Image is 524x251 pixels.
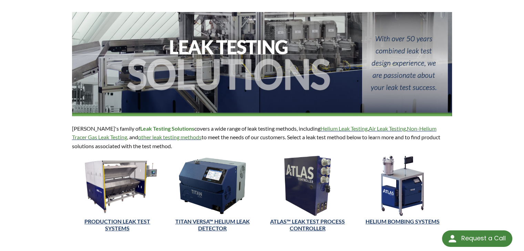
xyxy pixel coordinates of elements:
[84,218,150,232] a: PRODUCTION LEAK TEST SYSTEMS
[380,156,425,216] img: Helium Bombing System
[366,218,440,225] a: Helium Bombing Systems
[284,156,331,216] img: ATLAS™ Leak Test Process Controller
[138,134,202,140] a: other leak testing methods
[270,218,345,232] a: ATLAS™ Leak Test Process Controller
[442,230,512,247] div: Request a Call
[461,230,505,246] div: Request a Call
[369,125,406,132] a: Air Leak Testing
[167,156,258,216] img: TITAN VERSA™ Helium Leak Detector
[72,124,452,151] p: [PERSON_NAME]'s family of covers a wide range of leak testing methods, including , , , and to mee...
[72,156,163,216] img: Production Leak Test Systems Category
[175,218,250,232] a: TITAN VERSA™ Helium Leak Detector
[140,125,194,132] strong: Leak Testing Solutions
[447,233,458,244] img: round button
[72,12,452,116] img: Header Image: Leak Testing Solutions
[320,125,368,132] a: Helium Leak Testing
